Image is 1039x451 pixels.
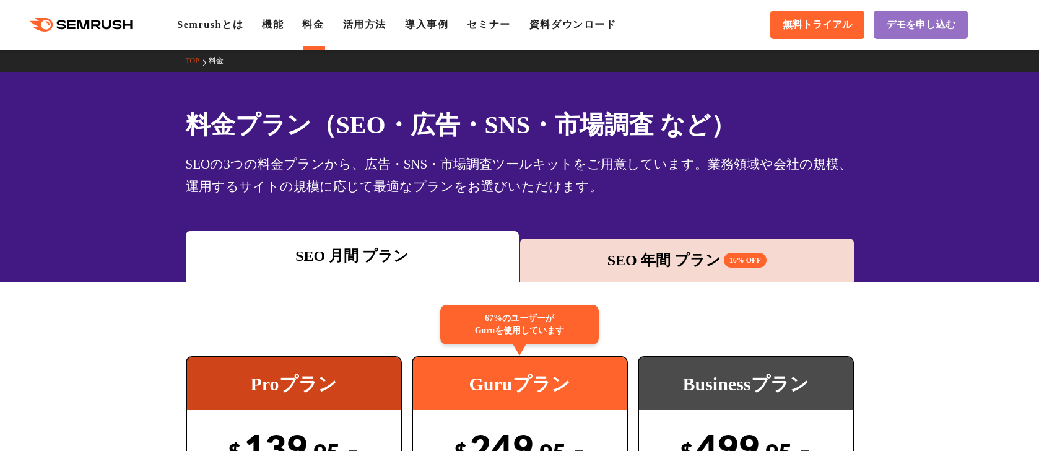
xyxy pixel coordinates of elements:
div: Guruプラン [413,357,627,410]
div: SEO 年間 プラン [526,249,848,271]
a: 料金 [209,56,233,65]
div: Proプラン [187,357,401,410]
h1: 料金プラン（SEO・広告・SNS・市場調査 など） [186,107,854,143]
span: 16% OFF [724,253,767,268]
span: 無料トライアル [783,19,852,32]
div: 67%のユーザーが Guruを使用しています [440,305,599,344]
a: 機能 [262,19,284,30]
a: 活用方法 [343,19,386,30]
a: TOP [186,56,209,65]
a: デモを申し込む [874,11,968,39]
a: 資料ダウンロード [529,19,617,30]
div: SEOの3つの料金プランから、広告・SNS・市場調査ツールキットをご用意しています。業務領域や会社の規模、運用するサイトの規模に応じて最適なプランをお選びいただけます。 [186,153,854,198]
a: 導入事例 [405,19,448,30]
span: デモを申し込む [886,19,955,32]
a: セミナー [467,19,510,30]
a: 料金 [302,19,324,30]
div: SEO 月間 プラン [192,245,513,267]
a: Semrushとは [177,19,243,30]
div: Businessプラン [639,357,853,410]
a: 無料トライアル [770,11,864,39]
